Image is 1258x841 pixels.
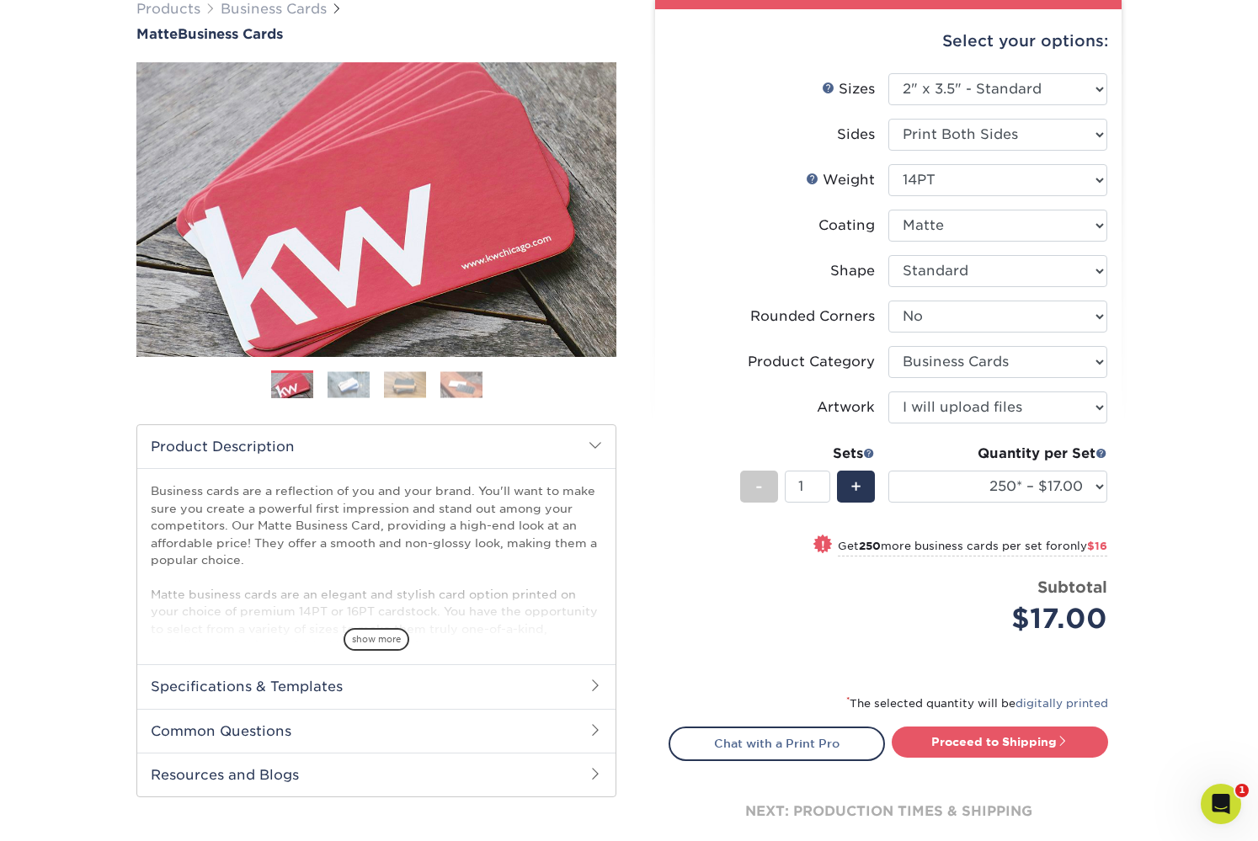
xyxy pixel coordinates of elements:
[151,482,602,722] p: Business cards are a reflection of you and your brand. You'll want to make sure you create a powe...
[1087,540,1107,552] span: $16
[838,540,1107,556] small: Get more business cards per set for
[1235,784,1249,797] span: 1
[669,9,1108,73] div: Select your options:
[137,709,616,753] h2: Common Questions
[892,727,1108,757] a: Proceed to Shipping
[344,628,409,651] span: show more
[136,26,616,42] h1: Business Cards
[669,727,885,760] a: Chat with a Print Pro
[837,125,875,145] div: Sides
[888,444,1107,464] div: Quantity per Set
[328,371,370,397] img: Business Cards 02
[859,540,881,552] strong: 250
[4,790,143,835] iframe: Google Customer Reviews
[221,1,327,17] a: Business Cards
[136,26,616,42] a: MatteBusiness Cards
[822,79,875,99] div: Sizes
[137,753,616,796] h2: Resources and Blogs
[818,216,875,236] div: Coating
[748,352,875,372] div: Product Category
[440,371,482,397] img: Business Cards 04
[136,26,178,42] span: Matte
[821,536,825,554] span: !
[384,371,426,397] img: Business Cards 03
[137,664,616,708] h2: Specifications & Templates
[740,444,875,464] div: Sets
[850,474,861,499] span: +
[1063,540,1107,552] span: only
[806,170,875,190] div: Weight
[817,397,875,418] div: Artwork
[1015,697,1108,710] a: digitally printed
[137,425,616,468] h2: Product Description
[846,697,1108,710] small: The selected quantity will be
[830,261,875,281] div: Shape
[901,599,1107,639] div: $17.00
[136,1,200,17] a: Products
[750,306,875,327] div: Rounded Corners
[755,474,763,499] span: -
[1037,578,1107,596] strong: Subtotal
[1201,784,1241,824] iframe: Intercom live chat
[271,365,313,407] img: Business Cards 01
